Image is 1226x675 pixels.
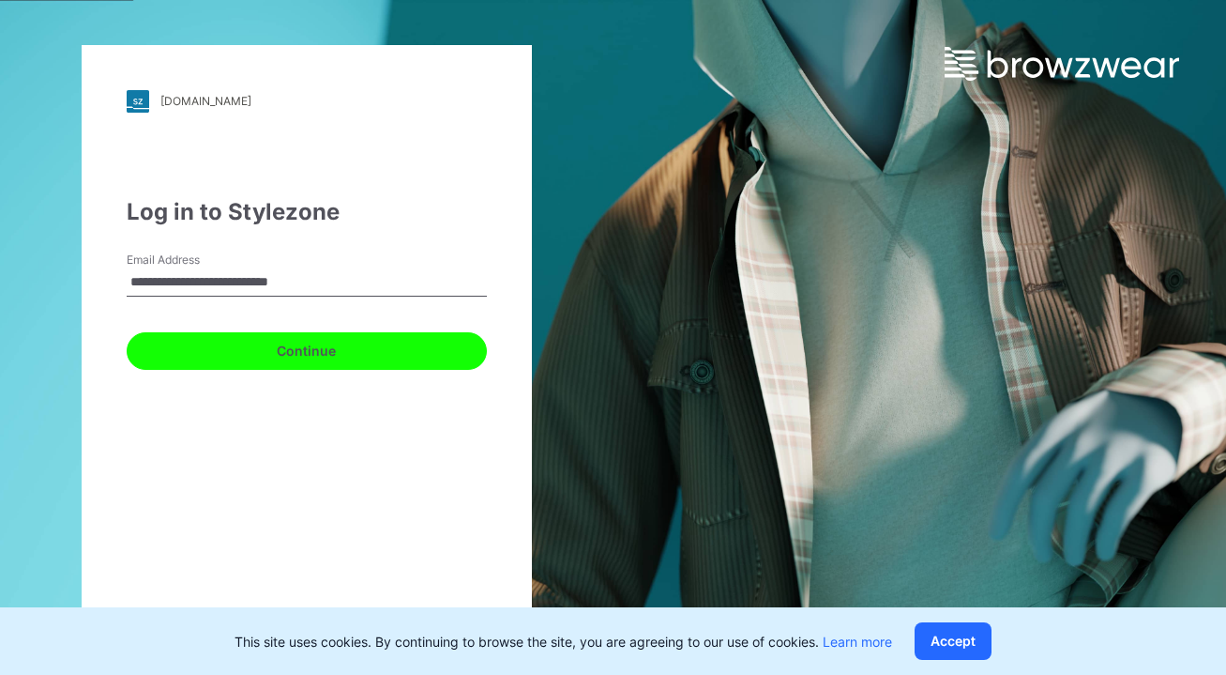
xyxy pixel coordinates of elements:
img: browzwear-logo.e42bd6dac1945053ebaf764b6aa21510.svg [945,47,1179,81]
div: [DOMAIN_NAME] [160,94,251,108]
a: [DOMAIN_NAME] [127,90,487,113]
div: Log in to Stylezone [127,195,487,229]
button: Continue [127,332,487,370]
button: Accept [915,622,991,660]
a: Learn more [823,634,892,650]
label: Email Address [127,252,258,268]
img: stylezone-logo.562084cfcfab977791bfbf7441f1a819.svg [127,90,149,113]
p: This site uses cookies. By continuing to browse the site, you are agreeing to our use of cookies. [235,632,892,652]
